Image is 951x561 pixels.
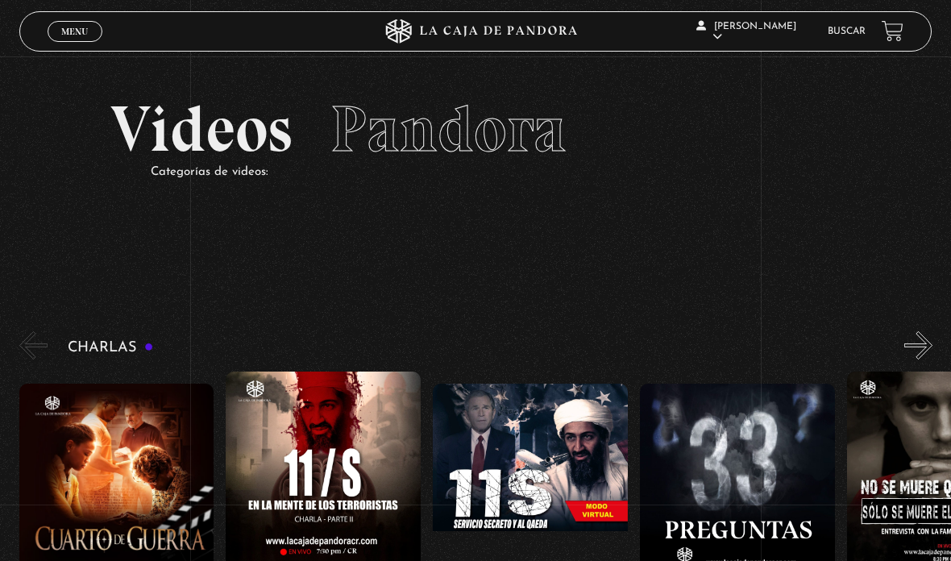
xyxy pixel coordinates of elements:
[151,161,841,183] p: Categorías de videos:
[110,97,841,161] h2: Videos
[904,331,932,359] button: Next
[68,340,154,355] h3: Charlas
[61,27,88,36] span: Menu
[696,22,796,42] span: [PERSON_NAME]
[882,20,903,42] a: View your shopping cart
[19,331,48,359] button: Previous
[56,40,94,52] span: Cerrar
[828,27,866,36] a: Buscar
[330,90,567,168] span: Pandora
